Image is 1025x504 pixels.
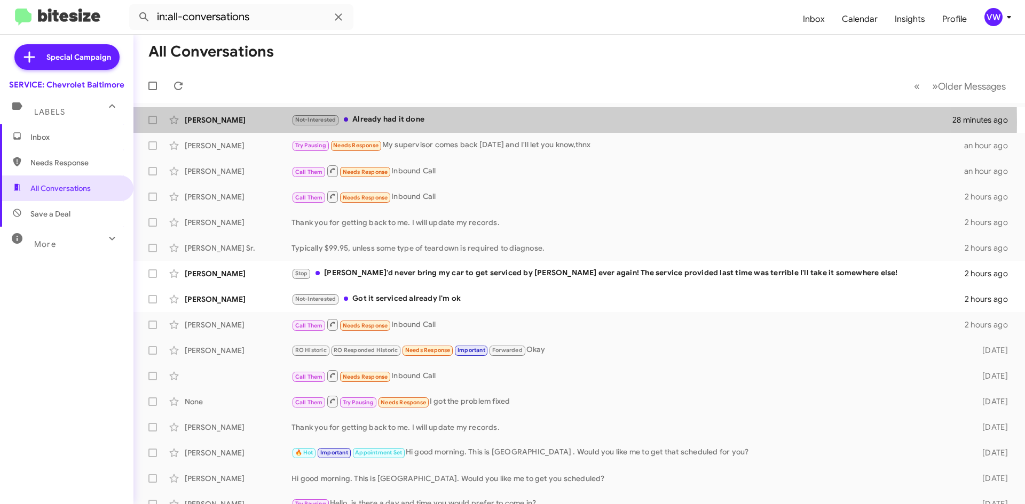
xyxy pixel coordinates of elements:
span: Important [458,347,485,354]
span: Older Messages [938,81,1006,92]
div: [PERSON_NAME] [185,115,291,125]
span: Needs Response [30,157,121,168]
span: Needs Response [381,399,426,406]
div: None [185,396,291,407]
div: Inbound Call [291,369,965,382]
div: Hi good morning. This is [GEOGRAPHIC_DATA] . Would you like me to get that scheduled for you? [291,446,965,459]
div: [PERSON_NAME] [185,447,291,458]
div: Thank you for getting back to me. I will update my records. [291,422,965,433]
span: 🔥 Hot [295,449,313,456]
span: Needs Response [343,322,388,329]
button: VW [975,8,1013,26]
div: SERVICE: Chevrolet Baltimore [9,79,124,90]
div: [DATE] [965,447,1016,458]
h1: All Conversations [148,43,274,60]
span: Needs Response [405,347,451,354]
span: Not-Interested [295,116,336,123]
a: Calendar [833,4,886,35]
a: Insights [886,4,934,35]
div: an hour ago [964,166,1016,177]
div: Already had it done [291,114,952,126]
span: Important [320,449,348,456]
div: 2 hours ago [965,191,1016,202]
div: [DATE] [965,473,1016,484]
span: Labels [34,107,65,117]
a: Inbox [794,4,833,35]
div: Thank you for getting back to me. I will update my records. [291,217,965,228]
div: 2 hours ago [965,294,1016,305]
div: 2 hours ago [965,268,1016,279]
a: Special Campaign [14,44,120,70]
div: [PERSON_NAME] [185,217,291,228]
span: Not-Interested [295,295,336,302]
div: [PERSON_NAME] [185,166,291,177]
div: I got the problem fixed [291,395,965,408]
span: Needs Response [343,194,388,201]
div: [PERSON_NAME] Sr. [185,243,291,253]
nav: Page navigation example [908,75,1012,97]
span: Inbox [30,132,121,142]
span: « [914,79,920,93]
span: All Conversations [30,183,91,194]
span: RO Historic [295,347,327,354]
div: [DATE] [965,371,1016,381]
div: an hour ago [964,140,1016,151]
span: Call Them [295,373,323,380]
span: RO Responded Historic [334,347,398,354]
span: Needs Response [333,142,379,149]
span: Needs Response [343,169,388,175]
div: 2 hours ago [965,243,1016,253]
span: » [932,79,938,93]
button: Next [926,75,1012,97]
div: [DATE] [965,345,1016,356]
div: 2 hours ago [965,217,1016,228]
div: [PERSON_NAME] [185,191,291,202]
div: [PERSON_NAME] [185,319,291,330]
span: Appointment Set [355,449,402,456]
span: Call Them [295,399,323,406]
div: [PERSON_NAME] [185,345,291,356]
div: [PERSON_NAME] [185,422,291,433]
span: Save a Deal [30,209,70,219]
div: Okay [291,344,965,356]
div: [DATE] [965,396,1016,407]
div: 28 minutes ago [952,115,1016,125]
div: [DATE] [965,422,1016,433]
div: 2 hours ago [965,319,1016,330]
span: Call Them [295,322,323,329]
div: Inbound Call [291,164,964,178]
div: Inbound Call [291,190,965,203]
div: My supervisor comes back [DATE] and I'll let you know,thnx [291,139,964,151]
div: [PERSON_NAME] [185,140,291,151]
span: Call Them [295,194,323,201]
div: [PERSON_NAME] [185,294,291,305]
span: Needs Response [343,373,388,380]
div: Hi good morning. This is [GEOGRAPHIC_DATA]. Would you like me to get you scheduled? [291,473,965,484]
div: [PERSON_NAME]'d never bring my car to get serviced by [PERSON_NAME] ever again! The service provi... [291,267,965,279]
div: VW [984,8,1003,26]
div: Typically $99.95, unless some type of teardown is required to diagnose. [291,243,965,253]
a: Profile [934,4,975,35]
div: [PERSON_NAME] [185,268,291,279]
span: More [34,239,56,249]
span: Call Them [295,169,323,175]
span: Try Pausing [343,399,374,406]
span: Special Campaign [46,52,111,62]
div: Got it serviced already I'm ok [291,293,965,305]
div: Inbound Call [291,318,965,331]
input: Search [129,4,353,30]
div: [PERSON_NAME] [185,473,291,484]
span: Try Pausing [295,142,326,149]
span: Forwarded [490,346,525,356]
button: Previous [908,75,926,97]
span: Stop [295,270,308,277]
